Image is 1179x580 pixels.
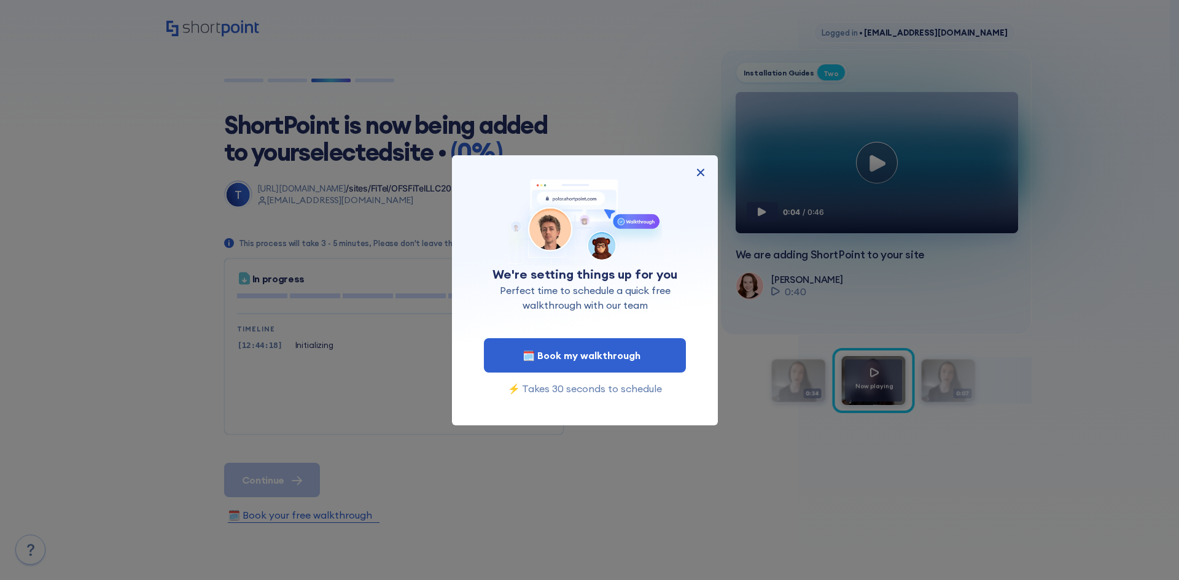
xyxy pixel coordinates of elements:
[500,283,671,312] p: Perfect time to schedule a quick free walkthrough with our team
[492,266,677,283] p: We're setting things up for you
[484,338,686,373] button: 🗓️ Book my walkthrough
[508,381,662,396] p: ⚡️ Takes 30 seconds to schedule
[523,348,640,363] span: 🗓️ Book my walkthrough
[508,174,662,266] img: tommy, kevin walkthrough
[693,165,708,180] img: Close.b2b45e876bde429b3fd63c90a25b1986.svg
